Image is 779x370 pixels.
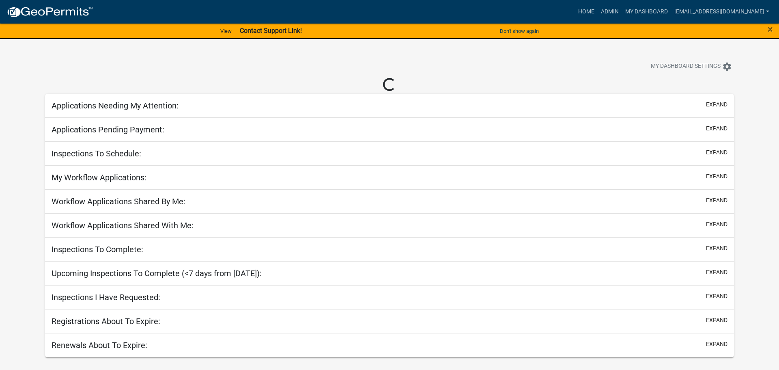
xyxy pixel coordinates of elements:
[622,4,671,19] a: My Dashboard
[706,220,727,229] button: expand
[671,4,773,19] a: [EMAIL_ADDRESS][DOMAIN_NAME]
[706,196,727,205] button: expand
[52,173,146,182] h5: My Workflow Applications:
[644,58,738,74] button: My Dashboard Settingssettings
[768,24,773,34] button: Close
[497,24,542,38] button: Don't show again
[706,100,727,109] button: expand
[52,245,143,254] h5: Inspections To Complete:
[706,124,727,133] button: expand
[52,149,141,158] h5: Inspections To Schedule:
[651,62,721,71] span: My Dashboard Settings
[598,4,622,19] a: Admin
[706,244,727,253] button: expand
[706,268,727,277] button: expand
[52,292,160,302] h5: Inspections I Have Requested:
[52,316,160,326] h5: Registrations About To Expire:
[575,4,598,19] a: Home
[217,24,235,38] a: View
[706,292,727,301] button: expand
[52,221,194,230] h5: Workflow Applications Shared With Me:
[768,24,773,35] span: ×
[52,197,185,206] h5: Workflow Applications Shared By Me:
[52,340,147,350] h5: Renewals About To Expire:
[706,148,727,157] button: expand
[240,27,302,35] strong: Contact Support Link!
[52,268,262,278] h5: Upcoming Inspections To Complete (<7 days from [DATE]):
[52,125,164,134] h5: Applications Pending Payment:
[52,101,179,110] h5: Applications Needing My Attention:
[722,62,732,71] i: settings
[706,316,727,325] button: expand
[706,340,727,348] button: expand
[706,172,727,181] button: expand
